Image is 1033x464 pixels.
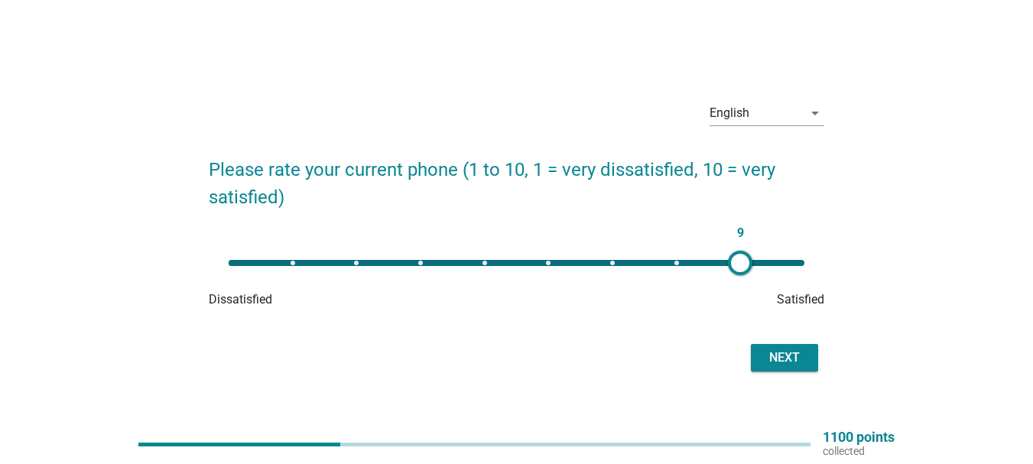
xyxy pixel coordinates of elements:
[710,106,749,120] div: English
[823,430,895,444] p: 1100 points
[209,290,414,309] div: Dissatisfied
[619,290,824,309] div: Satisfied
[806,104,824,122] i: arrow_drop_down
[733,222,748,244] span: 9
[763,349,806,367] div: Next
[209,141,824,211] h2: Please rate your current phone (1 to 10, 1 = very dissatisfied, 10 = very satisfied)
[751,344,818,372] button: Next
[823,444,895,458] p: collected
